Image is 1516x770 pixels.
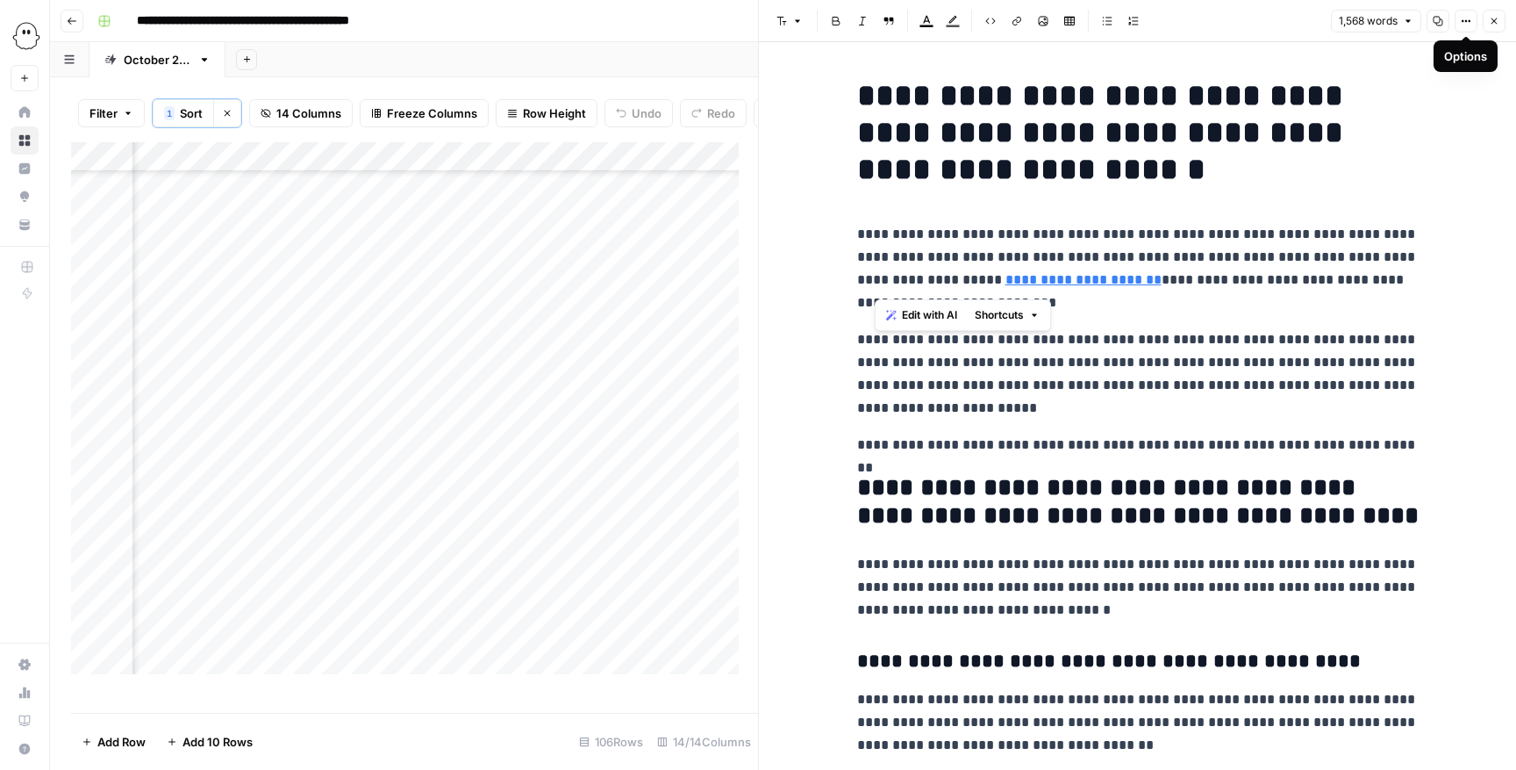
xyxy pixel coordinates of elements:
[97,733,146,751] span: Add Row
[680,99,747,127] button: Redo
[902,307,957,323] span: Edit with AI
[276,104,341,122] span: 14 Columns
[11,126,39,155] a: Browse
[1331,10,1421,32] button: 1,568 words
[249,99,353,127] button: 14 Columns
[164,106,175,120] div: 1
[572,728,650,756] div: 106 Rows
[360,99,489,127] button: Freeze Columns
[11,707,39,735] a: Learning Hub
[879,304,964,327] button: Edit with AI
[968,304,1047,327] button: Shortcuts
[11,98,39,126] a: Home
[11,211,39,239] a: Your Data
[78,99,145,127] button: Filter
[124,51,191,68] div: [DATE] edits
[11,679,39,707] a: Usage
[11,14,39,58] button: Workspace: PhantomBuster
[11,651,39,679] a: Settings
[632,104,661,122] span: Undo
[604,99,673,127] button: Undo
[11,155,39,183] a: Insights
[89,42,225,77] a: [DATE] edits
[11,183,39,211] a: Opportunities
[156,728,263,756] button: Add 10 Rows
[523,104,586,122] span: Row Height
[71,728,156,756] button: Add Row
[387,104,477,122] span: Freeze Columns
[707,104,735,122] span: Redo
[180,104,203,122] span: Sort
[975,307,1024,323] span: Shortcuts
[11,735,39,763] button: Help + Support
[496,99,597,127] button: Row Height
[1339,13,1398,29] span: 1,568 words
[153,99,213,127] button: 1Sort
[167,106,172,120] span: 1
[650,728,758,756] div: 14/14 Columns
[182,733,253,751] span: Add 10 Rows
[11,20,42,52] img: PhantomBuster Logo
[89,104,118,122] span: Filter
